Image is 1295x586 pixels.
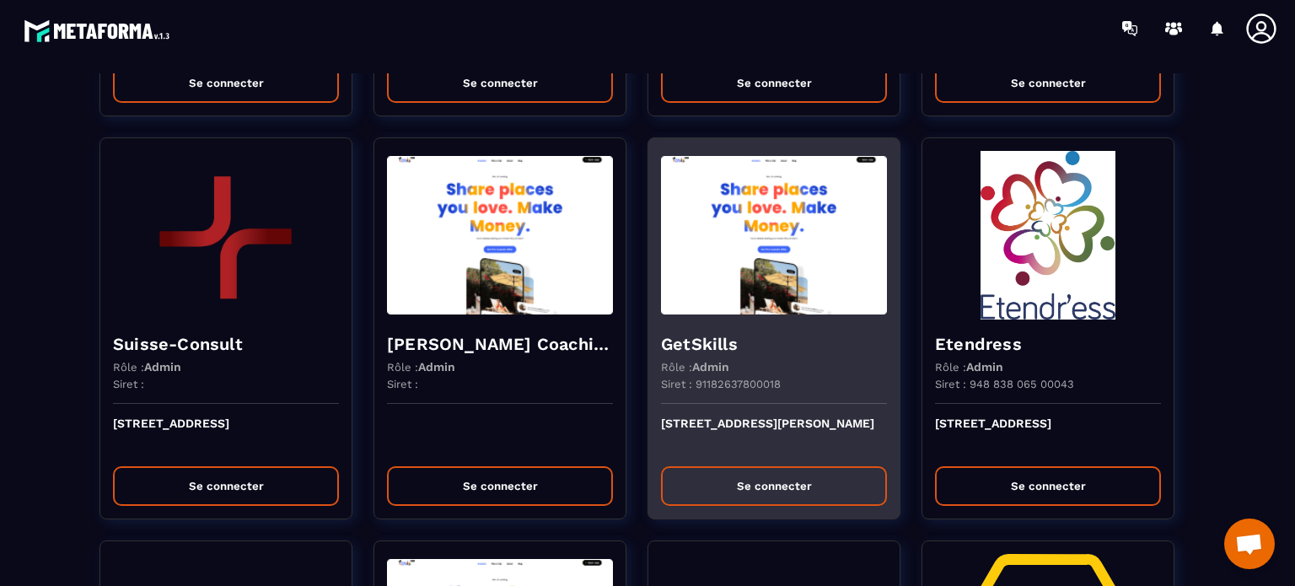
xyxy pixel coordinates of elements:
[661,360,729,374] p: Rôle :
[387,332,613,356] h4: [PERSON_NAME] Coaching & Development
[24,15,175,46] img: logo
[966,360,1003,374] span: Admin
[387,63,613,103] button: Se connecter
[387,360,455,374] p: Rôle :
[661,378,781,390] p: Siret : 91182637800018
[661,417,887,454] p: [STREET_ADDRESS][PERSON_NAME]
[661,332,887,356] h4: GetSkills
[113,332,339,356] h4: Suisse-Consult
[935,466,1161,506] button: Se connecter
[387,378,418,390] p: Siret :
[661,63,887,103] button: Se connecter
[935,360,1003,374] p: Rôle :
[692,360,729,374] span: Admin
[935,151,1161,320] img: funnel-background
[113,360,181,374] p: Rôle :
[113,151,339,320] img: funnel-background
[935,63,1161,103] button: Se connecter
[387,151,613,320] img: funnel-background
[661,466,887,506] button: Se connecter
[935,417,1161,454] p: [STREET_ADDRESS]
[661,151,887,320] img: funnel-background
[387,466,613,506] button: Se connecter
[113,378,144,390] p: Siret :
[418,360,455,374] span: Admin
[113,466,339,506] button: Se connecter
[144,360,181,374] span: Admin
[935,332,1161,356] h4: Etendress
[113,417,339,454] p: [STREET_ADDRESS]
[113,63,339,103] button: Se connecter
[935,378,1074,390] p: Siret : 948 838 065 00043
[1224,519,1275,569] div: Ouvrir le chat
